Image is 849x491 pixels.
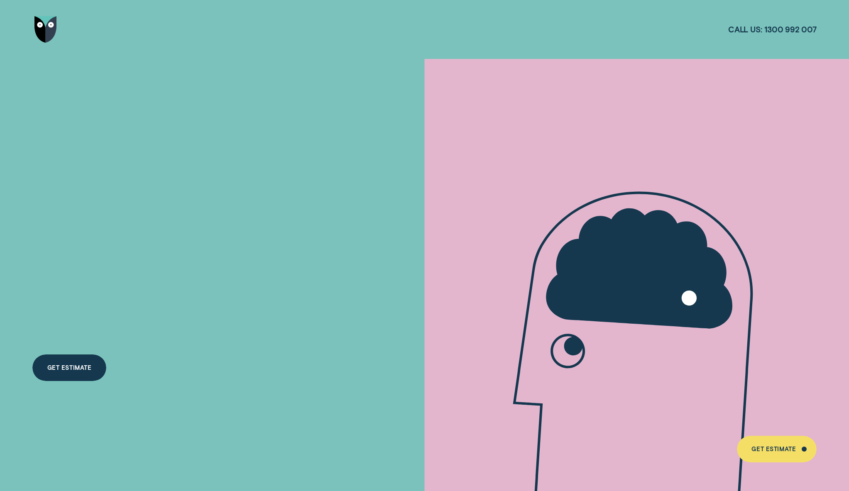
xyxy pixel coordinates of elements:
a: Call us:1300 992 007 [728,24,817,35]
img: Wisr [34,16,56,43]
span: 1300 992 007 [764,24,817,35]
h4: A LOAN THAT PUTS YOU IN CONTROL [32,160,288,283]
a: Get Estimate [737,436,817,462]
a: Get Estimate [32,354,106,381]
span: Call us: [728,24,762,35]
